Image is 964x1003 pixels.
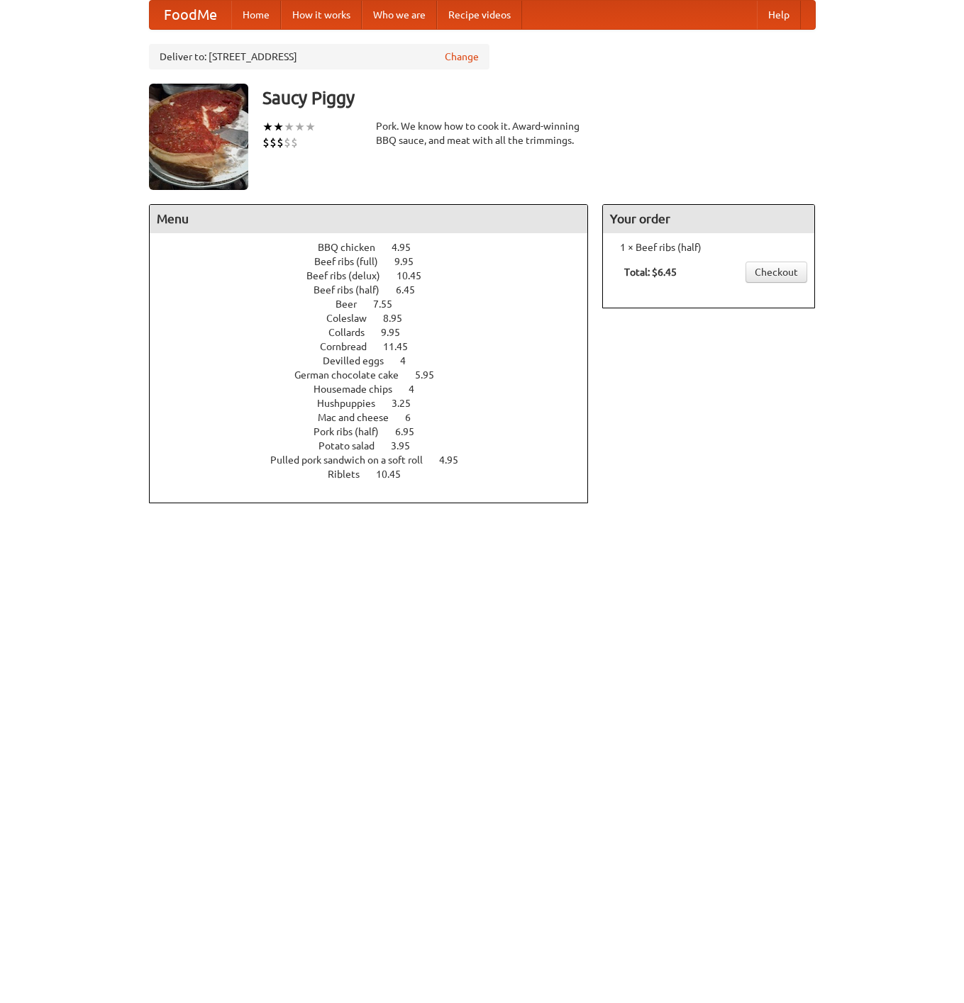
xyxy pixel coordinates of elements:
[328,327,426,338] a: Collards 9.95
[314,383,441,395] a: Housemade chips 4
[281,1,362,29] a: How it works
[391,440,424,452] span: 3.95
[231,1,281,29] a: Home
[336,298,371,310] span: Beer
[277,135,284,150] li: $
[395,426,428,437] span: 6.95
[326,313,428,324] a: Coleslaw 8.95
[270,135,277,150] li: $
[328,469,374,480] span: Riblets
[314,256,392,267] span: Beef ribs (full)
[150,205,588,233] h4: Menu
[317,398,437,409] a: Hushpuppies 3.25
[624,267,677,278] b: Total: $6.45
[314,284,394,296] span: Beef ribs (half)
[314,426,441,437] a: Pork ribs (half) 6.95
[320,341,434,352] a: Cornbread 11.45
[318,440,389,452] span: Potato salad
[323,355,398,366] span: Devilled eggs
[305,119,316,135] li: ★
[362,1,437,29] a: Who we are
[397,270,436,281] span: 10.45
[262,84,816,112] h3: Saucy Piggy
[383,313,416,324] span: 8.95
[381,327,414,338] span: 9.95
[376,119,589,147] div: Pork. We know how to cook it. Award-winning BBQ sauce, and meat with all the trimmings.
[270,454,437,466] span: Pulled pork sandwich on a soft roll
[376,469,415,480] span: 10.45
[270,454,484,466] a: Pulled pork sandwich on a soft roll 4.95
[323,355,432,366] a: Devilled eggs 4
[149,44,489,69] div: Deliver to: [STREET_ADDRESS]
[291,135,298,150] li: $
[746,262,807,283] a: Checkout
[314,284,441,296] a: Beef ribs (half) 6.45
[294,119,305,135] li: ★
[150,1,231,29] a: FoodMe
[149,84,248,190] img: angular.jpg
[306,270,448,281] a: Beef ribs (delux) 10.45
[262,135,270,150] li: $
[383,341,422,352] span: 11.45
[396,284,429,296] span: 6.45
[318,412,403,423] span: Mac and cheese
[317,398,389,409] span: Hushpuppies
[328,469,427,480] a: Riblets 10.45
[757,1,801,29] a: Help
[439,454,472,466] span: 4.95
[318,242,389,253] span: BBQ chicken
[294,369,413,381] span: German chocolate cake
[320,341,381,352] span: Cornbread
[326,313,381,324] span: Coleslaw
[306,270,394,281] span: Beef ribs (delux)
[400,355,420,366] span: 4
[294,369,460,381] a: German chocolate cake 5.95
[318,242,437,253] a: BBQ chicken 4.95
[603,205,814,233] h4: Your order
[314,383,406,395] span: Housemade chips
[373,298,406,310] span: 7.55
[318,440,436,452] a: Potato salad 3.95
[328,327,379,338] span: Collards
[284,135,291,150] li: $
[314,256,440,267] a: Beef ribs (full) 9.95
[437,1,522,29] a: Recipe videos
[610,240,807,254] li: 1 × Beef ribs (half)
[409,383,428,395] span: 4
[392,242,425,253] span: 4.95
[273,119,284,135] li: ★
[284,119,294,135] li: ★
[314,426,393,437] span: Pork ribs (half)
[336,298,419,310] a: Beer 7.55
[405,412,425,423] span: 6
[262,119,273,135] li: ★
[415,369,448,381] span: 5.95
[394,256,428,267] span: 9.95
[318,412,437,423] a: Mac and cheese 6
[392,398,425,409] span: 3.25
[445,50,479,64] a: Change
